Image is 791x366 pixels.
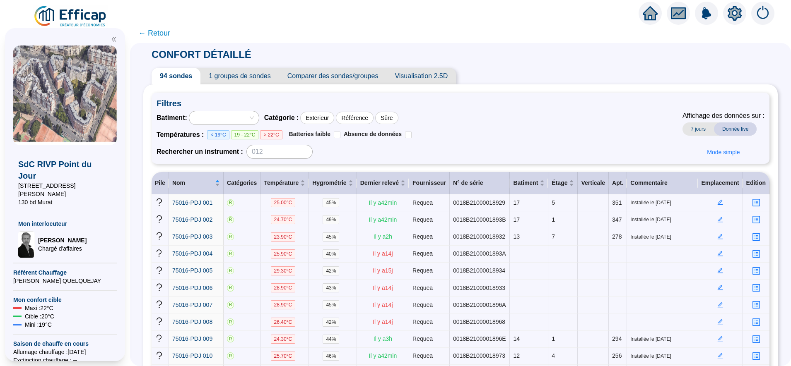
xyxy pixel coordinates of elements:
span: 24.30 °C [271,335,296,344]
a: 75016-PDJ 008 [172,318,212,326]
span: question [155,317,164,325]
span: R [227,335,234,342]
span: 0018B21000018934 [453,267,505,274]
span: 43 % [323,283,339,292]
td: Requea [409,313,450,330]
span: 45 % [323,232,339,242]
span: 94 sondes [152,68,200,84]
a: 75016-PDJ 004 [172,249,212,258]
span: edit [717,268,723,273]
span: 42 % [323,266,339,275]
span: 45 % [323,300,339,309]
span: 7 [552,233,555,240]
span: Exctinction chauffage : -- [13,356,117,364]
span: Visualisation 2.5D [386,68,456,84]
span: profile [752,233,760,241]
span: edit [717,199,723,205]
span: question [155,351,164,360]
span: 49 % [323,215,339,224]
span: profile [752,250,760,258]
span: profile [752,352,760,360]
span: 0018B2100001893B [453,216,506,223]
span: 1 [552,335,555,342]
span: Absence de données [344,131,402,137]
span: profile [752,284,760,292]
span: profile [752,267,760,275]
span: double-left [111,36,117,42]
span: edit [717,353,723,359]
a: 75016-PDJ 005 [172,266,212,275]
span: Température [264,179,299,187]
span: 278 [612,233,622,240]
a: 75016-PDJ 007 [172,301,212,309]
td: Requea [409,211,450,228]
span: home [643,6,658,21]
span: 4 [552,352,555,359]
span: 75016-PDJ 003 [172,233,212,240]
button: Mode simple [700,146,746,159]
input: 012 [246,145,313,159]
span: < 19°C [207,130,229,139]
span: 40 % [323,249,339,258]
th: Température [260,172,309,194]
span: [STREET_ADDRESS][PERSON_NAME] [18,182,112,198]
span: Il y a 2 h [374,233,392,240]
span: profile [752,215,760,224]
a: 75016-PDJ 003 [172,232,212,241]
th: Dernier relevé [357,172,409,194]
span: edit [717,217,723,222]
span: 75016-PDJ 007 [172,301,212,308]
span: question [155,334,164,343]
span: 75016-PDJ 004 [172,250,212,257]
img: efficap energie logo [33,5,108,28]
span: R [227,352,234,359]
span: R [227,199,234,206]
span: 24.70 °C [271,215,296,224]
span: 17 [513,216,520,223]
span: Cible : 20 °C [25,312,54,321]
span: Il y a 14 j [373,250,393,257]
span: [PERSON_NAME] [38,236,87,244]
span: 75016-PDJ 002 [172,216,212,223]
span: Installée le [DATE] [630,353,694,359]
span: Batteries faible [289,131,330,137]
span: 347 [612,216,622,223]
span: 1 [552,216,555,223]
span: [PERSON_NAME] QUELQUEJAY [13,277,117,285]
span: Rechercher un instrument : [157,147,243,157]
span: 294 [612,335,622,342]
img: Chargé d'affaires [18,231,35,258]
span: 0018B21000018973 [453,352,505,359]
th: N° de série [450,172,510,194]
span: 42 % [323,318,339,327]
span: profile [752,301,760,309]
th: Verticale [578,172,609,194]
span: edit [717,319,723,325]
span: R [227,233,234,240]
span: profile [752,318,760,326]
th: Étage [548,172,578,194]
span: Mini : 19 °C [25,321,52,329]
span: 0018B2100001896E [453,335,506,342]
span: 75016-PDJ 001 [172,199,212,206]
td: Requea [409,280,450,297]
span: R [227,318,234,325]
a: 75016-PDJ 010 [172,352,212,360]
span: Saison de chauffe en cours [13,340,117,348]
td: Requea [409,297,450,313]
span: Il y a 14 j [373,301,393,308]
a: 75016-PDJ 001 [172,199,212,207]
span: 1 groupes de sondes [200,68,279,84]
td: Requea [409,263,450,280]
span: 75016-PDJ 009 [172,335,212,342]
th: Apt. [609,172,627,194]
span: 17 [513,199,520,206]
span: 0018B21000018929 [453,199,505,206]
span: R [227,301,234,309]
span: 28.90 °C [271,283,296,292]
div: Référence [336,112,374,124]
span: 12 [513,352,520,359]
span: 19 - 22°C [231,130,259,139]
span: Hygrométrie [312,179,346,187]
span: Installée le [DATE] [630,216,694,223]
